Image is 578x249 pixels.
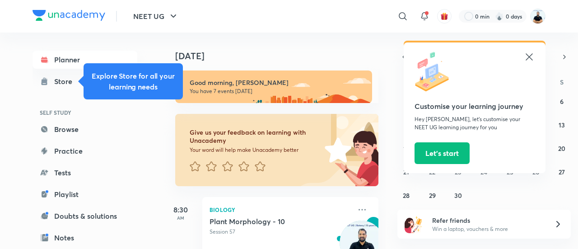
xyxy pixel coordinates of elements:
[190,146,322,154] p: Your word will help make Unacademy better
[399,188,414,202] button: September 28, 2025
[530,9,545,24] img: Subhash Chandra Yadav
[429,191,436,200] abbr: September 29, 2025
[33,142,137,160] a: Practice
[559,121,565,129] abbr: September 13, 2025
[399,164,414,179] button: September 21, 2025
[403,168,409,176] abbr: September 21, 2025
[33,164,137,182] a: Tests
[555,94,569,108] button: September 6, 2025
[190,79,364,87] h6: Good morning, [PERSON_NAME]
[294,114,378,186] img: feedback_image
[54,76,78,87] div: Store
[437,9,452,23] button: avatar
[210,204,351,215] p: Biology
[190,128,322,145] h6: Give us your feedback on learning with Unacademy
[403,191,410,200] abbr: September 28, 2025
[175,51,387,61] h4: [DATE]
[555,141,569,155] button: September 20, 2025
[163,215,199,221] p: AM
[455,168,461,176] abbr: September 23, 2025
[399,117,414,132] button: September 7, 2025
[432,216,543,225] h6: Refer friends
[425,188,439,202] button: September 29, 2025
[210,228,351,236] p: Session 57
[560,97,564,106] abbr: September 6, 2025
[33,51,137,69] a: Planner
[454,191,462,200] abbr: September 30, 2025
[33,10,105,21] img: Company Logo
[91,70,176,92] h5: Explore Store for all your learning needs
[559,168,565,176] abbr: September 27, 2025
[480,168,487,176] abbr: September 24, 2025
[415,101,535,112] h5: Customise your learning journey
[33,72,137,90] a: Store
[432,225,543,233] p: Win a laptop, vouchers & more
[532,168,539,176] abbr: September 26, 2025
[175,70,372,103] img: morning
[33,229,137,247] a: Notes
[560,78,564,86] abbr: Saturday
[33,10,105,23] a: Company Logo
[495,12,504,21] img: streak
[405,215,423,233] img: referral
[429,168,435,176] abbr: September 22, 2025
[163,204,199,215] h5: 8:30
[33,207,137,225] a: Doubts & solutions
[555,164,569,179] button: September 27, 2025
[403,144,410,153] abbr: September 14, 2025
[33,120,137,138] a: Browse
[210,217,322,226] h5: Plant Morphology - 10
[415,52,455,92] img: icon
[507,168,513,176] abbr: September 25, 2025
[128,7,184,25] button: NEET UG
[415,115,535,132] p: Hey [PERSON_NAME], let’s customise your NEET UG learning journey for you
[558,144,565,153] abbr: September 20, 2025
[415,142,470,164] button: Let’s start
[33,105,137,120] h6: SELF STUDY
[555,117,569,132] button: September 13, 2025
[440,12,448,20] img: avatar
[190,88,364,95] p: You have 7 events [DATE]
[33,185,137,203] a: Playlist
[399,141,414,155] button: September 14, 2025
[451,188,466,202] button: September 30, 2025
